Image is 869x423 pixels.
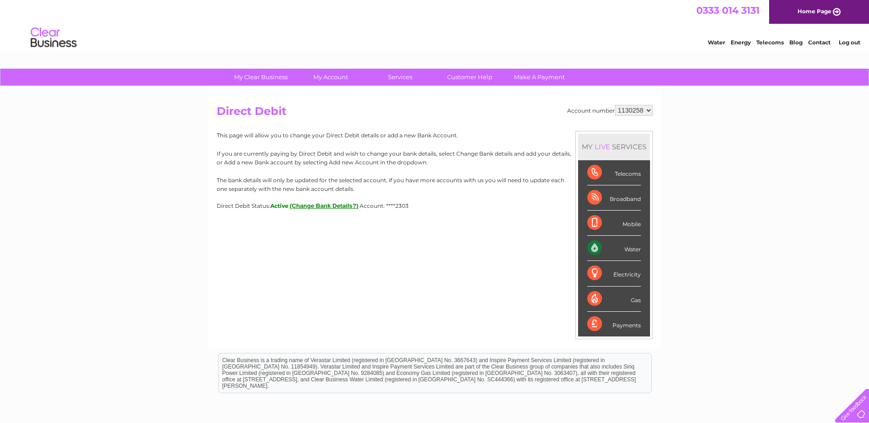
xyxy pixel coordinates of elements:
[839,39,860,46] a: Log out
[217,105,653,122] h2: Direct Debit
[223,69,299,86] a: My Clear Business
[587,160,641,185] div: Telecoms
[217,131,653,140] p: This page will allow you to change your Direct Debit details or add a new Bank Account.
[731,39,751,46] a: Energy
[587,185,641,211] div: Broadband
[293,69,368,86] a: My Account
[587,312,641,336] div: Payments
[587,261,641,286] div: Electricity
[432,69,508,86] a: Customer Help
[587,236,641,261] div: Water
[290,202,359,209] button: (Change Bank Details?)
[708,39,725,46] a: Water
[270,202,289,209] span: Active
[217,202,653,209] div: Direct Debit Status:
[756,39,784,46] a: Telecoms
[696,5,760,16] a: 0333 014 3131
[217,149,653,167] p: If you are currently paying by Direct Debit and wish to change your bank details, select Change B...
[217,176,653,193] p: The bank details will only be updated for the selected account, if you have more accounts with us...
[219,5,651,44] div: Clear Business is a trading name of Verastar Limited (registered in [GEOGRAPHIC_DATA] No. 3667643...
[789,39,803,46] a: Blog
[808,39,831,46] a: Contact
[587,211,641,236] div: Mobile
[593,142,612,151] div: LIVE
[578,134,650,160] div: MY SERVICES
[362,69,438,86] a: Services
[587,287,641,312] div: Gas
[502,69,577,86] a: Make A Payment
[567,105,653,116] div: Account number
[30,24,77,52] img: logo.png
